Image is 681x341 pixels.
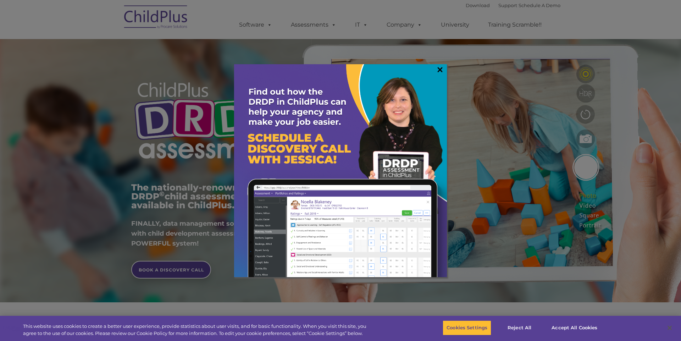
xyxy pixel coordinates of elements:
button: Close [662,320,677,336]
button: Cookies Settings [443,320,491,335]
button: Reject All [497,320,542,335]
button: Accept All Cookies [548,320,601,335]
a: × [436,66,444,73]
div: This website uses cookies to create a better user experience, provide statistics about user visit... [23,323,375,337]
